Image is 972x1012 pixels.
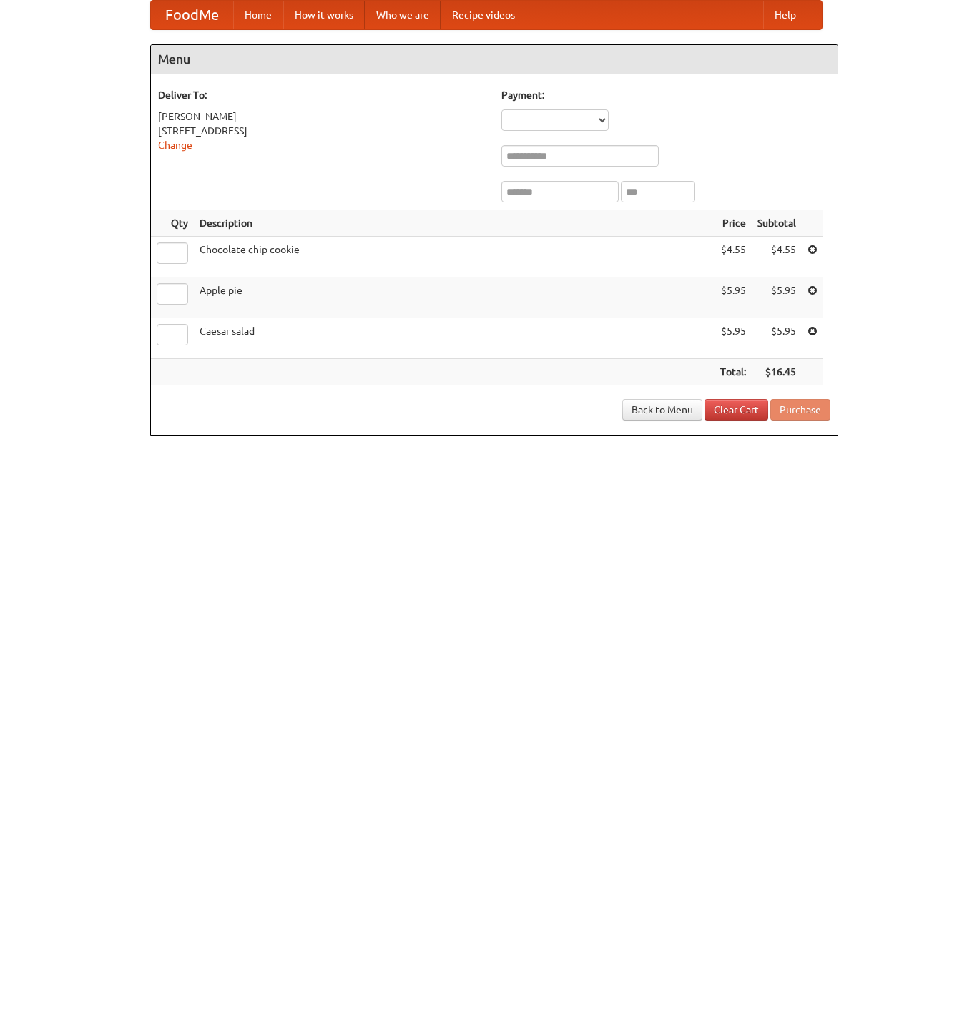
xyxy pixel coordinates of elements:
[715,318,752,359] td: $5.95
[194,210,715,237] th: Description
[763,1,807,29] a: Help
[705,399,768,421] a: Clear Cart
[158,88,487,102] h5: Deliver To:
[158,109,487,124] div: [PERSON_NAME]
[752,277,802,318] td: $5.95
[233,1,283,29] a: Home
[715,237,752,277] td: $4.55
[715,210,752,237] th: Price
[151,45,838,74] h4: Menu
[752,359,802,385] th: $16.45
[365,1,441,29] a: Who we are
[283,1,365,29] a: How it works
[715,277,752,318] td: $5.95
[194,318,715,359] td: Caesar salad
[151,210,194,237] th: Qty
[715,359,752,385] th: Total:
[752,237,802,277] td: $4.55
[622,399,702,421] a: Back to Menu
[770,399,830,421] button: Purchase
[158,124,487,138] div: [STREET_ADDRESS]
[501,88,830,102] h5: Payment:
[194,237,715,277] td: Chocolate chip cookie
[752,210,802,237] th: Subtotal
[158,139,192,151] a: Change
[151,1,233,29] a: FoodMe
[441,1,526,29] a: Recipe videos
[752,318,802,359] td: $5.95
[194,277,715,318] td: Apple pie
